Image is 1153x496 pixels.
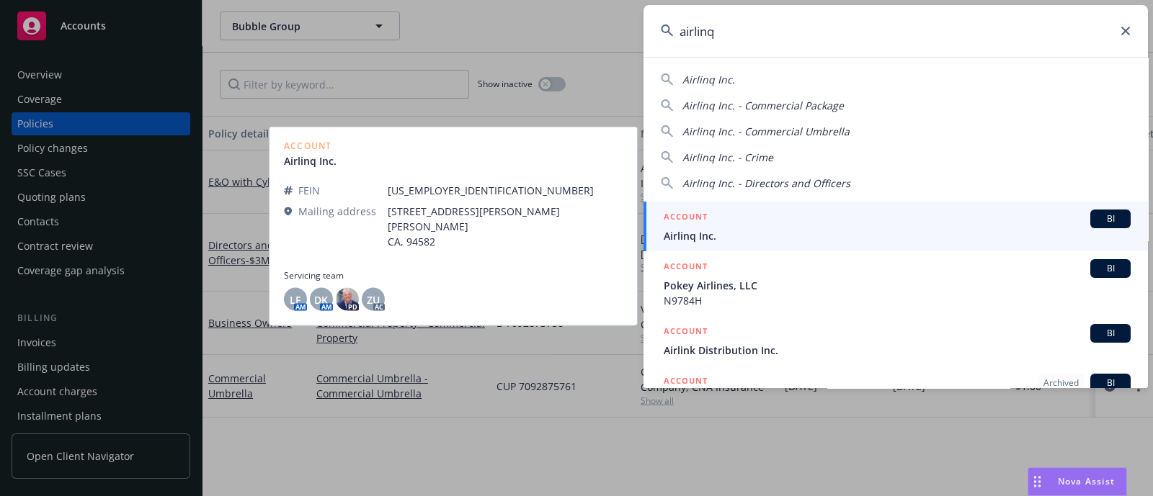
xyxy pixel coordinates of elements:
[644,5,1148,57] input: Search...
[682,73,735,86] span: Airlinq Inc.
[664,209,708,227] h5: ACCOUNT
[664,228,1131,243] span: Airlinq Inc.
[682,99,844,112] span: Airlinq Inc. - Commercial Package
[1028,468,1046,495] div: Drag to move
[1028,467,1127,496] button: Nova Assist
[1058,475,1115,487] span: Nova Assist
[644,366,1148,415] a: ACCOUNTArchivedBI
[1096,376,1125,389] span: BI
[644,251,1148,316] a: ACCOUNTBIPokey Airlines, LLCN9784H
[644,202,1148,251] a: ACCOUNTBIAirlinq Inc.
[664,343,1131,358] span: Airlink Distribution Inc.
[1043,376,1079,389] span: Archived
[1096,327,1125,340] span: BI
[664,259,708,276] h5: ACCOUNT
[664,293,1131,308] span: N9784H
[682,176,850,190] span: Airlinq Inc. - Directors and Officers
[664,324,708,341] h5: ACCOUNT
[682,125,850,138] span: Airlinq Inc. - Commercial Umbrella
[664,374,708,391] h5: ACCOUNT
[682,150,773,164] span: Airlinq Inc. - Crime
[1096,212,1125,225] span: BI
[644,316,1148,366] a: ACCOUNTBIAirlink Distribution Inc.
[1096,262,1125,275] span: BI
[664,278,1131,293] span: Pokey Airlines, LLC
